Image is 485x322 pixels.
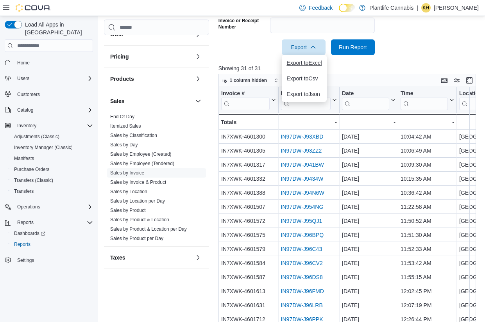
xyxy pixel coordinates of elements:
[8,131,96,142] button: Adjustments (Classic)
[110,142,138,148] a: Sales by Day
[342,258,396,268] div: [DATE]
[221,90,276,110] button: Invoice #
[2,89,96,100] button: Customers
[17,107,33,113] span: Catalog
[2,57,96,68] button: Home
[221,216,276,226] div: IN7XWK-4601572
[281,190,324,196] a: IN97DW-J94N6W
[17,123,36,129] span: Inventory
[14,90,43,99] a: Customers
[342,188,396,197] div: [DATE]
[110,161,174,166] a: Sales by Employee (Tendered)
[16,4,51,12] img: Cova
[342,117,396,127] div: -
[14,202,43,212] button: Operations
[423,3,430,12] span: KH
[110,198,165,204] a: Sales by Location per Day
[401,160,454,169] div: 10:09:30 AM
[2,201,96,212] button: Operations
[110,254,192,262] button: Taxes
[193,96,203,106] button: Sales
[14,133,59,140] span: Adjustments (Classic)
[11,229,93,238] span: Dashboards
[221,301,276,310] div: IN7XWK-4601631
[221,117,276,127] div: Totals
[2,254,96,266] button: Settings
[342,272,396,282] div: [DATE]
[342,174,396,183] div: [DATE]
[286,91,322,97] span: Export to Json
[110,189,147,194] a: Sales by Location
[281,260,322,266] a: IN97DW-J96CV2
[14,155,34,162] span: Manifests
[342,90,389,98] div: Date
[110,97,125,105] h3: Sales
[14,166,50,173] span: Purchase Orders
[221,160,276,169] div: IN7XWK-4601317
[14,218,37,227] button: Reports
[221,132,276,141] div: IN7XWK-4601300
[22,21,93,36] span: Load All Apps in [GEOGRAPHIC_DATA]
[401,132,454,141] div: 10:04:42 AM
[11,165,53,174] a: Purchase Orders
[193,74,203,84] button: Products
[401,286,454,296] div: 12:02:45 PM
[110,151,172,157] a: Sales by Employee (Created)
[110,75,134,83] h3: Products
[221,272,276,282] div: IN7XWK-4601587
[110,170,144,176] a: Sales by Invoice
[309,4,333,12] span: Feedback
[110,235,163,242] span: Sales by Product per Day
[2,105,96,116] button: Catalog
[218,18,267,30] label: Invoice or Receipt Number
[218,64,479,72] p: Showing 31 of 31
[401,117,454,127] div: -
[110,123,141,129] a: Itemized Sales
[5,53,93,286] nav: Complex example
[342,160,396,169] div: [DATE]
[14,188,34,194] span: Transfers
[221,244,276,254] div: IN7XWK-4601579
[8,175,96,186] button: Transfers (Classic)
[11,154,93,163] span: Manifests
[281,246,322,252] a: IN97DW-J96C43
[8,239,96,250] button: Reports
[14,230,45,237] span: Dashboards
[14,241,30,247] span: Reports
[401,230,454,240] div: 11:51:30 AM
[14,256,37,265] a: Settings
[11,143,93,152] span: Inventory Manager (Classic)
[11,229,48,238] a: Dashboards
[14,105,36,115] button: Catalog
[8,153,96,164] button: Manifests
[281,232,323,238] a: IN97DW-J96BPQ
[369,3,413,12] p: Plantlife Cannabis
[401,90,448,98] div: Time
[11,187,93,196] span: Transfers
[286,75,322,82] span: Export to Csv
[11,240,34,249] a: Reports
[14,177,53,183] span: Transfers (Classic)
[281,176,323,182] a: IN97DW-J9434W
[14,218,93,227] span: Reports
[401,174,454,183] div: 10:15:35 AM
[281,90,330,98] div: Receipt #
[281,90,330,110] div: Receipt # URL
[281,204,323,210] a: IN97DW-J954NG
[14,121,93,130] span: Inventory
[17,75,29,82] span: Users
[342,146,396,155] div: [DATE]
[221,174,276,183] div: IN7XWK-4601332
[221,90,270,110] div: Invoice #
[342,216,396,226] div: [DATE]
[17,257,34,263] span: Settings
[452,76,462,85] button: Display options
[14,202,93,212] span: Operations
[14,89,93,99] span: Customers
[193,253,203,262] button: Taxes
[342,90,396,110] button: Date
